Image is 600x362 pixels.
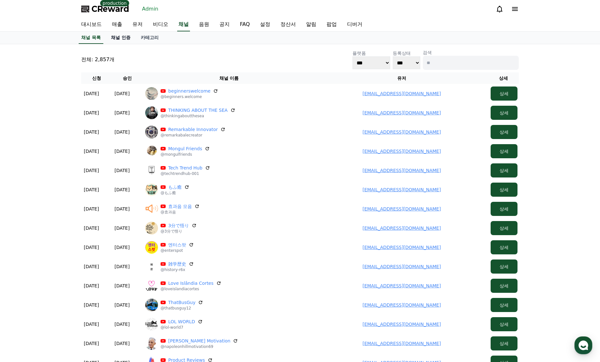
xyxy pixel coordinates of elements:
[491,149,517,154] a: 상세
[491,221,517,235] button: 상세
[161,325,203,330] p: @lol-world7
[161,229,197,234] p: @3分で悟り
[491,206,517,211] a: 상세
[114,340,130,347] p: [DATE]
[84,283,99,289] p: [DATE]
[161,286,221,292] p: @loveislandiacortes
[168,88,210,94] a: beginnerswelcome
[168,299,195,306] a: ThatBusGuy
[145,183,158,196] img: もふ癒
[393,50,420,56] p: 등록상태
[423,49,519,56] p: 검색
[114,110,130,116] p: [DATE]
[491,163,517,177] button: 상세
[491,283,517,288] a: 상세
[363,322,441,327] a: [EMAIL_ADDRESS][DOMAIN_NAME]
[168,107,228,113] a: THINKING ABOUT THE SEA
[2,203,42,219] a: 홈
[491,125,517,139] button: 상세
[114,263,130,270] p: [DATE]
[491,106,517,120] button: 상세
[143,72,315,84] th: 채널 이름
[168,184,182,190] a: もふ癒
[145,87,158,100] img: beginnerswelcome
[168,242,186,248] a: 엔터스팟
[161,267,194,272] p: @history-r6x
[491,259,517,274] button: 상세
[491,187,517,192] a: 상세
[488,72,519,84] th: 상세
[145,318,158,331] img: LOL WORLD
[145,222,158,234] img: 3分で悟り
[168,126,218,133] a: Remarkable Innovator
[177,18,190,31] a: 채널
[148,18,173,31] a: 비디오
[84,321,99,327] p: [DATE]
[161,113,235,119] p: @thinkingaboutthesea
[112,72,143,84] th: 승인
[168,145,202,152] a: Mongul Friends
[363,302,441,308] a: [EMAIL_ADDRESS][DOMAIN_NAME]
[114,225,130,231] p: [DATE]
[84,244,99,251] p: [DATE]
[127,18,148,31] a: 유저
[363,129,441,135] a: [EMAIL_ADDRESS][DOMAIN_NAME]
[168,318,195,325] a: LOL WORLD
[145,106,158,119] img: THINKING ABOUT THE SEA
[145,126,158,138] img: Remarkable Innovator
[107,18,127,31] a: 매출
[42,203,83,219] a: 대화
[168,222,189,229] a: 3分で悟り
[83,203,123,219] a: 설정
[363,226,441,231] a: [EMAIL_ADDRESS][DOMAIN_NAME]
[91,4,129,14] span: CReward
[363,283,441,288] a: [EMAIL_ADDRESS][DOMAIN_NAME]
[214,18,235,31] a: 공지
[114,302,130,308] p: [DATE]
[491,226,517,231] a: 상세
[161,133,225,138] p: @remarkabalecreator
[145,337,158,350] img: Napoleon Hill Motivation
[363,264,441,269] a: [EMAIL_ADDRESS][DOMAIN_NAME]
[491,302,517,308] a: 상세
[84,263,99,270] p: [DATE]
[114,167,130,174] p: [DATE]
[145,164,158,177] img: Tech Trend Hub
[81,56,114,63] p: 전체: 2,857개
[363,91,441,96] a: [EMAIL_ADDRESS][DOMAIN_NAME]
[136,32,164,44] a: 카테고리
[491,144,517,158] button: 상세
[20,213,24,218] span: 홈
[59,213,66,218] span: 대화
[491,264,517,269] a: 상세
[491,110,517,115] a: 상세
[145,202,158,215] img: 효과음 모음
[161,248,194,253] p: @enterspot
[352,50,390,56] p: 플랫폼
[84,186,99,193] p: [DATE]
[161,210,200,215] p: @효과음
[491,183,517,197] button: 상세
[84,129,99,135] p: [DATE]
[491,86,517,101] button: 상세
[161,171,210,176] p: @techtrendhub-001
[145,145,158,158] img: Mongul Friends
[321,18,342,31] a: 팝업
[81,4,129,14] a: CReward
[114,129,130,135] p: [DATE]
[491,279,517,293] button: 상세
[491,91,517,96] a: 상세
[161,152,210,157] p: @mongulfriends
[145,279,158,292] img: Love Islândia Cortes
[363,187,441,192] a: [EMAIL_ADDRESS][DOMAIN_NAME]
[81,72,112,84] th: 신청
[99,213,107,218] span: 설정
[168,165,202,171] a: Tech Trend Hub
[84,206,99,212] p: [DATE]
[363,168,441,173] a: [EMAIL_ADDRESS][DOMAIN_NAME]
[491,129,517,135] a: 상세
[491,322,517,327] a: 상세
[114,148,130,154] p: [DATE]
[161,94,218,99] p: @beginners.welcome
[106,32,136,44] a: 채널 인증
